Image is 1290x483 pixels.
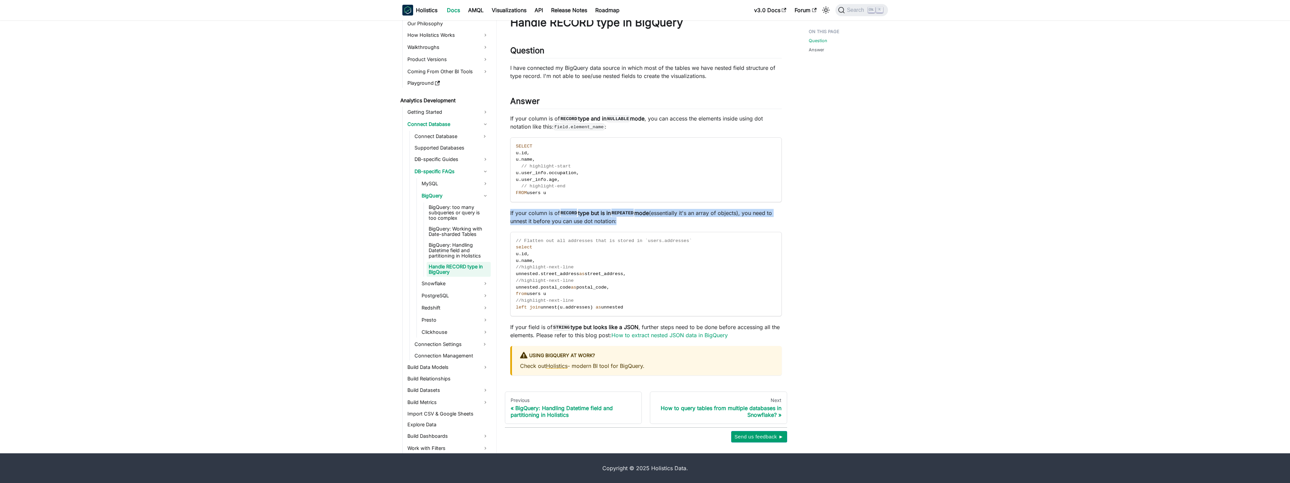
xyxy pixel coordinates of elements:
a: Presto [420,315,491,325]
span: . [519,170,521,176]
span: . [519,151,521,156]
button: Expand sidebar category 'Connection Settings' [479,339,491,350]
button: Expand sidebar category 'Connect Database' [479,131,491,142]
button: Send us feedback ► [731,431,787,442]
span: select [516,245,533,250]
span: , [623,271,626,276]
a: Answer [809,47,824,53]
span: unnest [541,305,557,310]
p: If your field is of , further steps need to be done before accessing all the elements. Please ref... [510,323,782,339]
span: addresses [565,305,590,310]
a: Handle RECORD type in BigQuery [427,262,491,277]
span: u [516,151,519,156]
a: Our Philosophy [405,19,491,28]
span: FROM [516,190,527,195]
span: . [519,251,521,257]
a: Connection Settings [412,339,479,350]
span: postal_code [541,285,571,290]
span: . [546,177,549,182]
a: Import CSV & Google Sheets [405,409,491,419]
div: How to query tables from multiple databases in Snowflake? [656,405,781,418]
a: Redshift [420,302,491,313]
span: ) [590,305,593,310]
span: Search [845,7,868,13]
span: . [538,271,541,276]
span: from [516,291,527,296]
span: as [571,285,576,290]
h2: Answer [510,96,782,109]
p: I have connected my BigQuery data source in which most of the tables we have nested field structu... [510,64,782,80]
a: Forum [791,5,821,16]
a: Build Metrics [405,397,491,408]
span: //highlight-next-line [516,265,574,270]
a: Getting Started [405,107,491,117]
a: Connection Management [412,351,491,360]
a: API [531,5,547,16]
nav: Docs pages [505,392,787,424]
span: u [516,157,519,162]
a: Connect Database [405,119,491,130]
span: name [521,157,533,162]
span: users u [527,190,546,195]
span: // highlight-end [521,184,566,189]
a: Clickhouse [420,327,491,338]
a: BigQuery: Handling Datetime field and partitioning in Holistics [427,240,491,261]
a: Explore Data [405,420,491,429]
div: Previous [511,397,636,403]
div: Using BigQuery at work? [520,351,774,360]
span: u [516,258,519,263]
span: name [521,258,533,263]
span: Send us feedback ► [735,432,784,441]
a: MySQL [420,178,491,189]
button: Switch between dark and light mode (currently light mode) [821,5,831,16]
a: Build Datasets [405,385,491,396]
span: // Flatten out all addresses that is stored in `users.addresses` [516,238,692,243]
span: unnested [516,271,538,276]
span: //highlight-next-line [516,298,574,303]
a: How to extract nested JSON data in BigQuery [611,332,728,339]
span: . [538,285,541,290]
a: HolisticsHolistics [402,5,437,16]
code: REPEATED [611,210,634,216]
span: occupation [549,170,576,176]
span: . [519,258,521,263]
span: , [607,285,609,290]
span: , [532,157,535,162]
span: unnested [601,305,623,310]
a: AMQL [464,5,488,16]
h1: Handle RECORD type in BigQuery [510,16,782,29]
span: users u [527,291,546,296]
a: Build Dashboards [405,431,491,441]
span: , [527,251,529,257]
strong: type but looks like a JSON [552,324,638,330]
a: Build Relationships [405,374,491,383]
span: street_address [584,271,623,276]
code: STRING [552,324,571,331]
a: Connect Database [412,131,479,142]
span: , [557,177,560,182]
button: Search (Ctrl+K) [835,4,888,16]
span: SELECT [516,144,533,149]
a: Coming From Other BI Tools [405,66,491,77]
span: //highlight-next-line [516,278,574,283]
span: join [529,305,541,310]
h2: Question [510,46,782,58]
a: How Holistics Works [405,30,491,41]
span: . [519,177,521,182]
a: Walkthroughs [405,42,491,53]
code: RECORD [560,115,578,122]
span: , [527,151,529,156]
span: , [576,170,579,176]
a: PostgreSQL [420,290,491,301]
a: Build Data Models [405,362,491,373]
a: Holistics [546,363,568,369]
strong: type but is in mode [560,210,649,216]
span: as [596,305,601,310]
a: Snowflake [420,278,491,289]
span: age [549,177,557,182]
span: unnested [516,285,538,290]
strong: type and in mode [560,115,645,122]
a: Roadmap [591,5,624,16]
span: user_info [521,177,546,182]
a: Product Versions [405,54,491,65]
